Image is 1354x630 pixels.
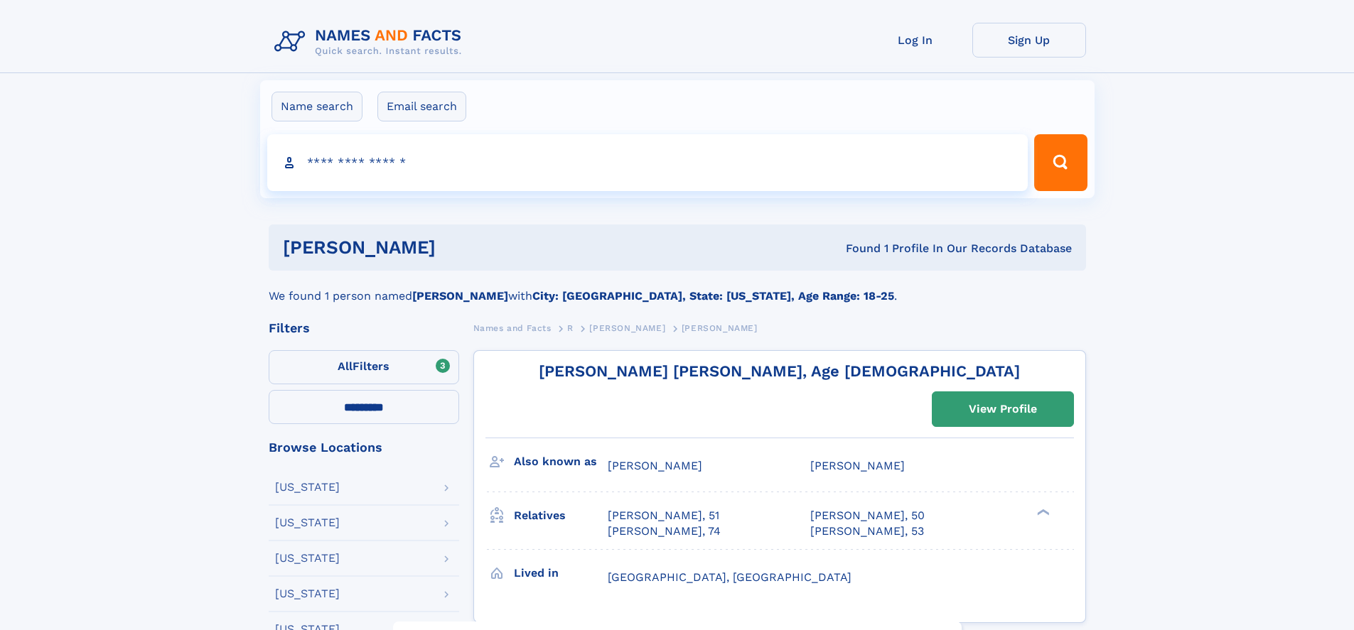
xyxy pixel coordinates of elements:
[810,459,905,472] span: [PERSON_NAME]
[269,441,459,454] div: Browse Locations
[640,241,1072,256] div: Found 1 Profile In Our Records Database
[608,523,721,539] a: [PERSON_NAME], 74
[810,523,924,539] a: [PERSON_NAME], 53
[283,239,641,256] h1: [PERSON_NAME]
[269,350,459,384] label: Filters
[275,517,340,528] div: [US_STATE]
[514,504,608,528] h3: Relatives
[532,289,894,303] b: City: [GEOGRAPHIC_DATA], State: [US_STATE], Age Range: 18-25
[608,508,719,523] a: [PERSON_NAME], 51
[969,393,1037,425] div: View Profile
[267,134,1028,191] input: search input
[1034,134,1087,191] button: Search Button
[412,289,508,303] b: [PERSON_NAME]
[473,319,552,337] a: Names and Facts
[514,450,608,474] h3: Also known as
[275,588,340,599] div: [US_STATE]
[539,362,1020,380] a: [PERSON_NAME] [PERSON_NAME], Age [DEMOGRAPHIC_DATA]
[810,508,925,523] a: [PERSON_NAME], 50
[589,319,665,337] a: [PERSON_NAME]
[269,322,459,335] div: Filters
[275,482,340,493] div: [US_STATE]
[567,323,574,333] span: R
[338,359,353,373] span: All
[269,23,473,61] img: Logo Names and Facts
[567,319,574,337] a: R
[589,323,665,333] span: [PERSON_NAME]
[269,271,1086,305] div: We found 1 person named with .
[608,459,702,472] span: [PERSON_NAME]
[272,92,362,121] label: Name search
[682,323,758,333] span: [PERSON_NAME]
[859,23,972,58] a: Log In
[377,92,466,121] label: Email search
[1033,507,1051,516] div: ❯
[933,392,1073,426] a: View Profile
[608,570,851,584] span: [GEOGRAPHIC_DATA], [GEOGRAPHIC_DATA]
[514,561,608,585] h3: Lived in
[972,23,1086,58] a: Sign Up
[275,553,340,564] div: [US_STATE]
